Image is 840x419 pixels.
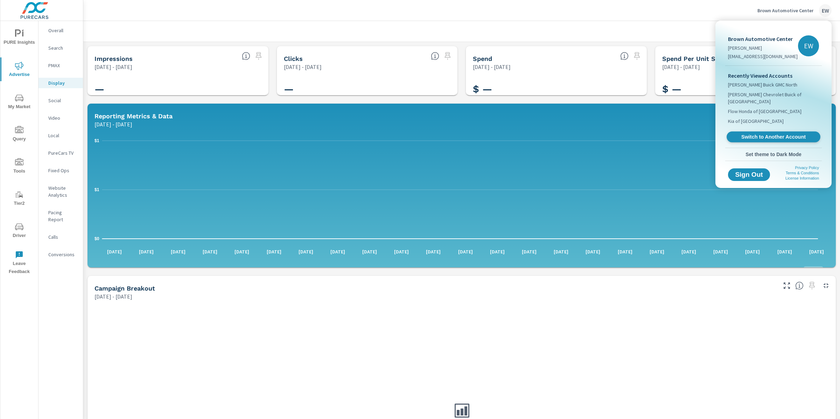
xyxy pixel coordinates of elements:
[727,132,820,142] a: Switch to Another Account
[785,176,819,180] a: License Information
[728,81,797,88] span: [PERSON_NAME] Buick GMC North
[728,53,798,60] p: [EMAIL_ADDRESS][DOMAIN_NAME]
[795,166,819,170] a: Privacy Policy
[786,171,819,175] a: Terms & Conditions
[734,172,764,178] span: Sign Out
[798,35,819,56] div: EW
[728,108,801,115] span: Flow Honda of [GEOGRAPHIC_DATA]
[728,118,784,125] span: Kia of [GEOGRAPHIC_DATA]
[728,91,819,105] span: [PERSON_NAME] Chevrolet Buick of [GEOGRAPHIC_DATA]
[725,148,822,161] button: Set theme to Dark Mode
[728,44,798,51] p: [PERSON_NAME]
[728,168,770,181] button: Sign Out
[728,71,819,80] p: Recently Viewed Accounts
[728,151,819,158] span: Set theme to Dark Mode
[730,134,816,140] span: Switch to Another Account
[728,35,798,43] p: Brown Automotive Center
